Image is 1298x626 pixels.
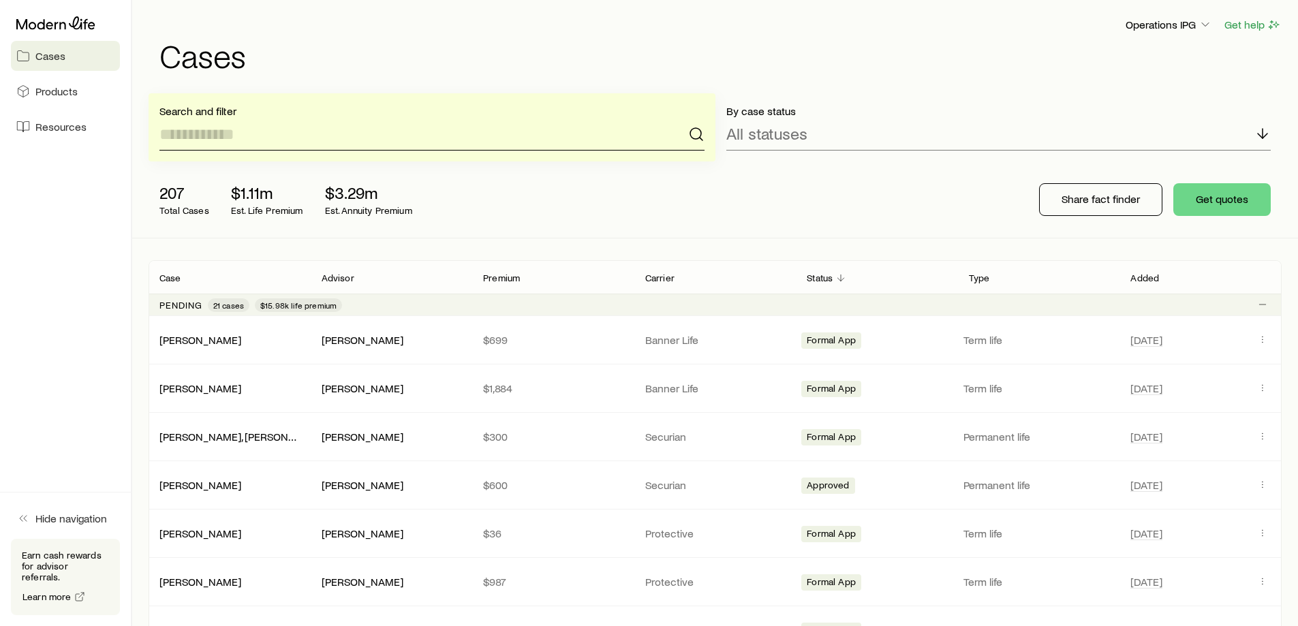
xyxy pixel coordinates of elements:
[159,478,241,491] a: [PERSON_NAME]
[159,478,241,492] div: [PERSON_NAME]
[159,39,1282,72] h1: Cases
[807,272,833,283] p: Status
[159,104,705,118] p: Search and filter
[645,430,786,443] p: Securian
[1130,430,1162,443] span: [DATE]
[11,539,120,615] div: Earn cash rewards for advisor referrals.Learn more
[35,120,87,134] span: Resources
[969,272,990,283] p: Type
[159,430,326,443] a: [PERSON_NAME], [PERSON_NAME]
[1125,17,1213,33] button: Operations IPG
[159,575,241,588] a: [PERSON_NAME]
[807,480,849,494] span: Approved
[963,333,1115,347] p: Term life
[322,430,403,444] div: [PERSON_NAME]
[1062,192,1140,206] p: Share fact finder
[159,575,241,589] div: [PERSON_NAME]
[483,333,623,347] p: $699
[645,478,786,492] p: Securian
[159,183,209,202] p: 207
[483,478,623,492] p: $600
[159,527,241,541] div: [PERSON_NAME]
[35,512,107,525] span: Hide navigation
[807,431,856,445] span: Formal App
[231,183,303,202] p: $1.11m
[645,575,786,589] p: Protective
[483,430,623,443] p: $300
[1126,18,1212,31] p: Operations IPG
[35,49,65,63] span: Cases
[1130,527,1162,540] span: [DATE]
[231,205,303,216] p: Est. Life Premium
[645,272,675,283] p: Carrier
[963,575,1115,589] p: Term life
[1130,478,1162,492] span: [DATE]
[807,383,856,397] span: Formal App
[35,84,78,98] span: Products
[483,527,623,540] p: $36
[1130,381,1162,395] span: [DATE]
[322,381,403,396] div: [PERSON_NAME]
[260,300,337,311] span: $15.98k life premium
[963,527,1115,540] p: Term life
[322,478,403,492] div: [PERSON_NAME]
[11,76,120,106] a: Products
[1130,575,1162,589] span: [DATE]
[963,381,1115,395] p: Term life
[159,205,209,216] p: Total Cases
[159,430,300,444] div: [PERSON_NAME], [PERSON_NAME]
[213,300,244,311] span: 21 cases
[159,381,241,394] a: [PERSON_NAME]
[322,333,403,347] div: [PERSON_NAME]
[322,272,354,283] p: Advisor
[322,527,403,541] div: [PERSON_NAME]
[325,205,412,216] p: Est. Annuity Premium
[1224,17,1282,33] button: Get help
[807,576,856,591] span: Formal App
[325,183,412,202] p: $3.29m
[159,527,241,539] a: [PERSON_NAME]
[159,333,241,346] a: [PERSON_NAME]
[645,333,786,347] p: Banner Life
[963,478,1115,492] p: Permanent life
[22,550,109,582] p: Earn cash rewards for advisor referrals.
[159,300,202,311] p: Pending
[726,124,807,143] p: All statuses
[159,272,181,283] p: Case
[322,575,403,589] div: [PERSON_NAME]
[963,430,1115,443] p: Permanent life
[159,333,241,347] div: [PERSON_NAME]
[645,527,786,540] p: Protective
[807,334,856,349] span: Formal App
[483,272,520,283] p: Premium
[483,575,623,589] p: $987
[726,104,1271,118] p: By case status
[1130,272,1159,283] p: Added
[645,381,786,395] p: Banner Life
[807,528,856,542] span: Formal App
[1173,183,1271,216] button: Get quotes
[1039,183,1162,216] button: Share fact finder
[11,503,120,533] button: Hide navigation
[159,381,241,396] div: [PERSON_NAME]
[22,592,72,601] span: Learn more
[11,41,120,71] a: Cases
[1130,333,1162,347] span: [DATE]
[11,112,120,142] a: Resources
[483,381,623,395] p: $1,884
